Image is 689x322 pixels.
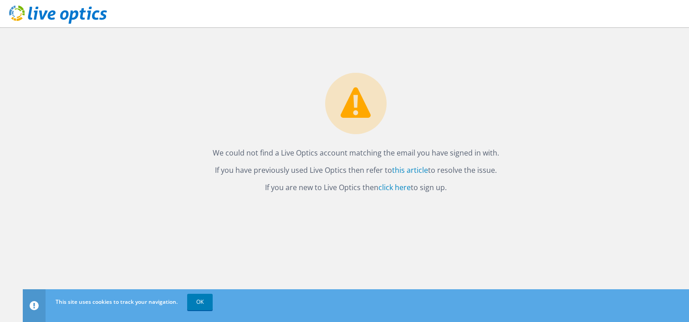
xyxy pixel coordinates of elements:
[392,165,428,175] a: this article
[32,146,680,159] p: We could not find a Live Optics account matching the email you have signed in with.
[56,298,178,306] span: This site uses cookies to track your navigation.
[32,181,680,194] p: If you are new to Live Optics then to sign up.
[32,164,680,176] p: If you have previously used Live Optics then refer to to resolve the issue.
[378,182,411,192] a: click here
[187,294,213,310] a: OK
